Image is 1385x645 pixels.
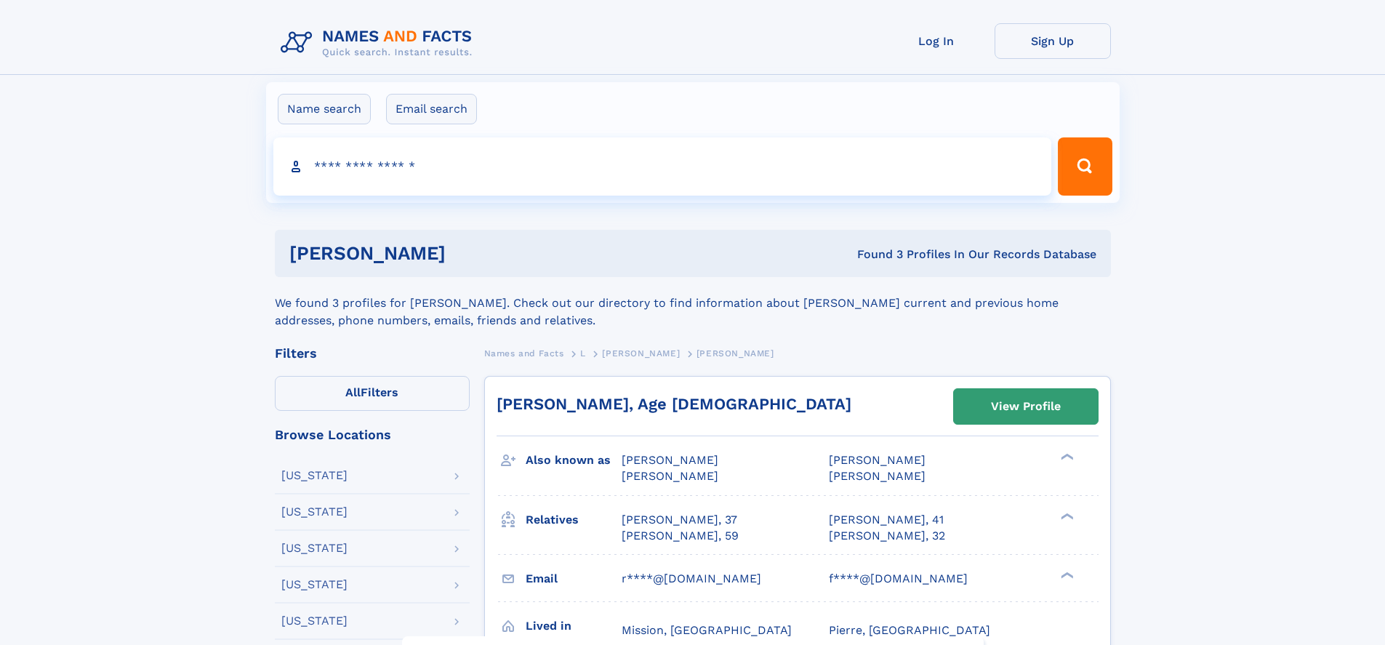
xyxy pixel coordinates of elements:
a: Log In [878,23,995,59]
div: We found 3 profiles for [PERSON_NAME]. Check out our directory to find information about [PERSON_... [275,277,1111,329]
div: [US_STATE] [281,506,348,518]
a: [PERSON_NAME], 41 [829,512,944,528]
span: [PERSON_NAME] [696,348,774,358]
div: [US_STATE] [281,542,348,554]
label: Filters [275,376,470,411]
h1: [PERSON_NAME] [289,244,651,263]
a: [PERSON_NAME], 59 [622,528,739,544]
span: [PERSON_NAME] [602,348,680,358]
a: [PERSON_NAME] [602,344,680,362]
div: Filters [275,347,470,360]
span: Mission, [GEOGRAPHIC_DATA] [622,623,792,637]
span: L [580,348,586,358]
h3: Also known as [526,448,622,473]
a: View Profile [954,389,1098,424]
h3: Relatives [526,508,622,532]
a: [PERSON_NAME], 32 [829,528,945,544]
h3: Lived in [526,614,622,638]
div: ❯ [1057,452,1075,462]
div: Found 3 Profiles In Our Records Database [651,247,1096,263]
a: L [580,344,586,362]
div: ❯ [1057,511,1075,521]
a: [PERSON_NAME], 37 [622,512,737,528]
span: [PERSON_NAME] [829,469,926,483]
label: Name search [278,94,371,124]
label: Email search [386,94,477,124]
div: [US_STATE] [281,470,348,481]
span: [PERSON_NAME] [829,453,926,467]
a: Sign Up [995,23,1111,59]
span: [PERSON_NAME] [622,469,718,483]
div: View Profile [991,390,1061,423]
img: Logo Names and Facts [275,23,484,63]
span: All [345,385,361,399]
div: Browse Locations [275,428,470,441]
a: [PERSON_NAME], Age [DEMOGRAPHIC_DATA] [497,395,851,413]
a: Names and Facts [484,344,564,362]
button: Search Button [1058,137,1112,196]
span: Pierre, [GEOGRAPHIC_DATA] [829,623,990,637]
div: ❯ [1057,570,1075,580]
span: [PERSON_NAME] [622,453,718,467]
div: [US_STATE] [281,579,348,590]
input: search input [273,137,1052,196]
h3: Email [526,566,622,591]
div: [US_STATE] [281,615,348,627]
